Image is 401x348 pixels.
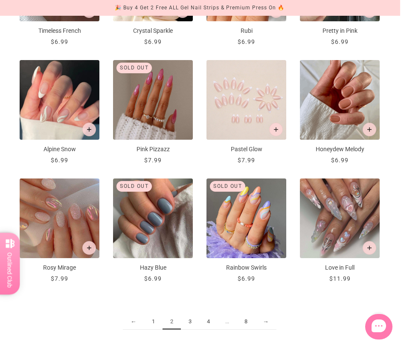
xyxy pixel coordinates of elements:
[115,3,285,12] div: 🎉 Buy 4 Get 2 Free ALL Gel Nail Strips & Premium Press On 🔥
[144,314,163,330] a: 1
[300,26,380,35] p: Pretty in Pink
[363,123,376,136] button: Add to cart
[181,314,199,330] a: 3
[300,263,380,272] p: Love in Full
[113,178,193,258] img: Hazy Blue - Press On Nails
[300,60,380,140] img: Honeydew Melody-Press on Manicure-Outlined
[51,157,68,164] span: $6.99
[144,38,162,45] span: $6.99
[300,145,380,154] p: Honeydew Melody
[51,38,68,45] span: $6.99
[206,26,286,35] p: Rubi
[123,314,144,330] a: ←
[206,263,286,272] p: Rainbow Swirls
[20,145,99,154] p: Alpine Snow
[113,60,193,165] a: Pink Pizzazz
[331,157,349,164] span: $6.99
[300,178,380,283] a: Love in Full
[163,314,181,330] span: 2
[20,263,99,272] p: Rosy Mirage
[238,275,255,282] span: $6.99
[331,38,349,45] span: $6.99
[113,145,193,154] p: Pink Pizzazz
[255,314,276,330] a: →
[113,26,193,35] p: Crystal Sparkle
[113,178,193,283] a: Hazy Blue
[218,314,237,330] span: ...
[300,60,380,165] a: Honeydew Melody
[237,314,255,330] a: 8
[363,241,376,255] button: Add to cart
[116,63,152,73] div: Sold out
[238,38,255,45] span: $6.99
[82,123,96,136] button: Add to cart
[206,178,286,283] a: Rainbow Swirls
[20,26,99,35] p: Timeless French
[116,181,152,192] div: Sold out
[206,60,286,165] a: Pastel Glow
[113,263,193,272] p: Hazy Blue
[20,60,99,165] a: Alpine Snow
[269,123,283,136] button: Add to cart
[329,275,351,282] span: $11.99
[199,314,218,330] a: 4
[20,178,99,283] a: Rosy Mirage
[82,241,96,255] button: Add to cart
[210,181,245,192] div: Sold out
[144,157,162,164] span: $7.99
[144,275,162,282] span: $6.99
[206,145,286,154] p: Pastel Glow
[51,275,68,282] span: $7.99
[238,157,255,164] span: $7.99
